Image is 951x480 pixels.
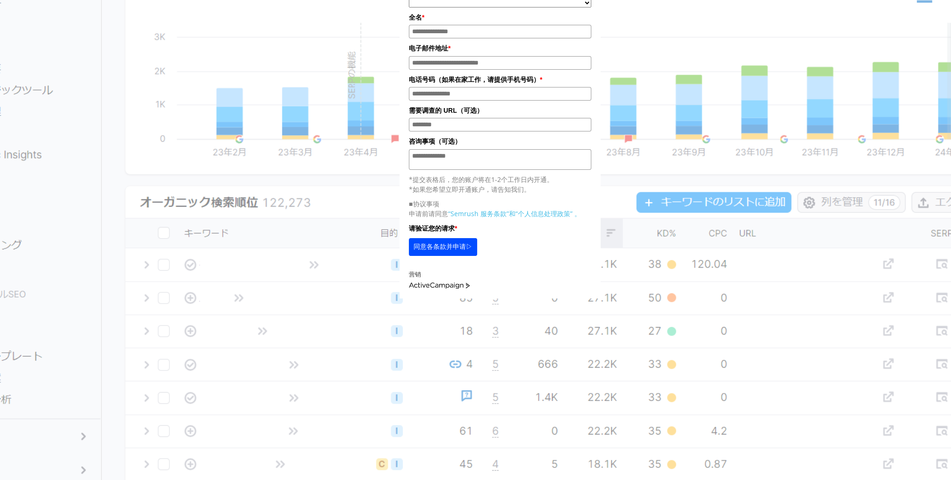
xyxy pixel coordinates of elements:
font: 请验证您的请求 [409,225,455,232]
font: 全名 [409,14,422,21]
font: 营销 [409,270,421,278]
a: “Semrush 服务条款”和 [448,209,515,218]
font: 同意各条款并申请▷ [414,243,472,250]
button: 同意各条款并申请▷ [409,238,477,256]
a: “个人信息处理政策” 。 [515,209,581,218]
font: 电话号码（如果在家工作，请提供手机号码） [409,76,540,83]
font: ■协议事项 [409,199,439,208]
font: 咨询事项（可选） [409,138,461,145]
font: *如果您希望立即开通账户，请告知我们。 [409,185,530,194]
font: 电子邮件地址 [409,44,448,52]
font: 需要调查的 URL（可选） [409,107,483,114]
font: *提交表格后，您的账户将在1-2个工作日内开通。 [409,175,553,184]
font: 申请前请同意 [409,209,448,218]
